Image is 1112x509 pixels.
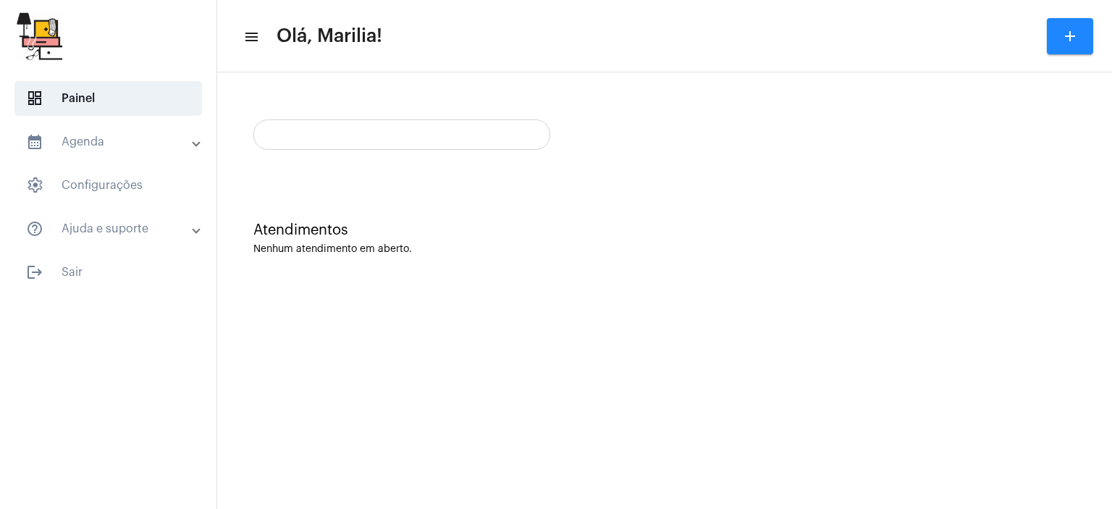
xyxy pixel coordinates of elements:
span: Sair [14,255,202,290]
div: Atendimentos [253,222,1076,238]
mat-expansion-panel-header: sidenav iconAgenda [9,125,216,159]
mat-icon: sidenav icon [26,220,43,237]
div: Nenhum atendimento em aberto. [253,244,1076,255]
mat-icon: sidenav icon [26,264,43,281]
mat-icon: sidenav icon [26,133,43,151]
span: Olá, Marilia! [277,25,382,48]
mat-panel-title: Agenda [26,133,193,151]
span: sidenav icon [26,90,43,107]
span: Configurações [14,168,202,203]
mat-panel-title: Ajuda e suporte [26,220,193,237]
span: sidenav icon [26,177,43,194]
span: Painel [14,81,202,116]
mat-expansion-panel-header: sidenav iconAjuda e suporte [9,211,216,246]
mat-icon: add [1061,28,1079,45]
img: b0638e37-6cf5-c2ab-24d1-898c32f64f7f.jpg [12,7,66,65]
mat-icon: sidenav icon [243,28,258,46]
